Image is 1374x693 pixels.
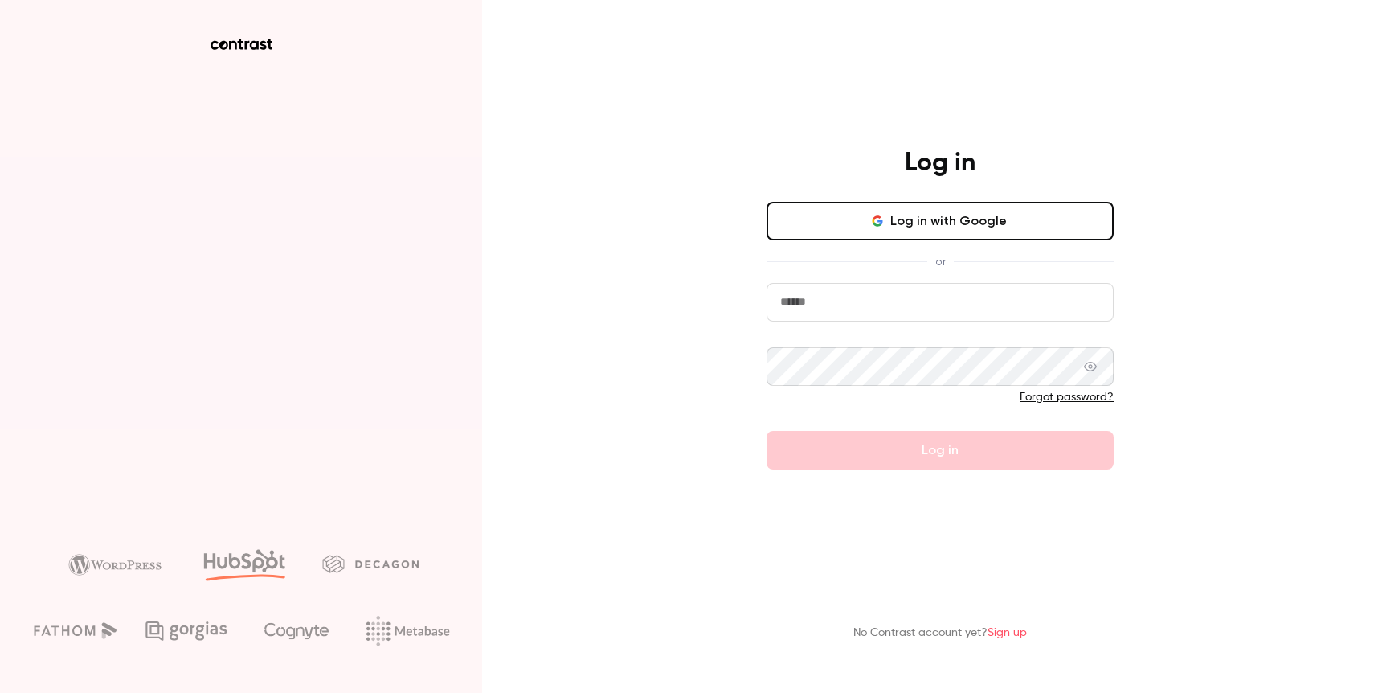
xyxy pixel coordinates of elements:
[1020,392,1114,403] a: Forgot password?
[322,555,419,572] img: decagon
[988,627,1027,638] a: Sign up
[853,625,1027,642] p: No Contrast account yet?
[905,147,975,179] h4: Log in
[767,202,1114,240] button: Log in with Google
[927,253,954,270] span: or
